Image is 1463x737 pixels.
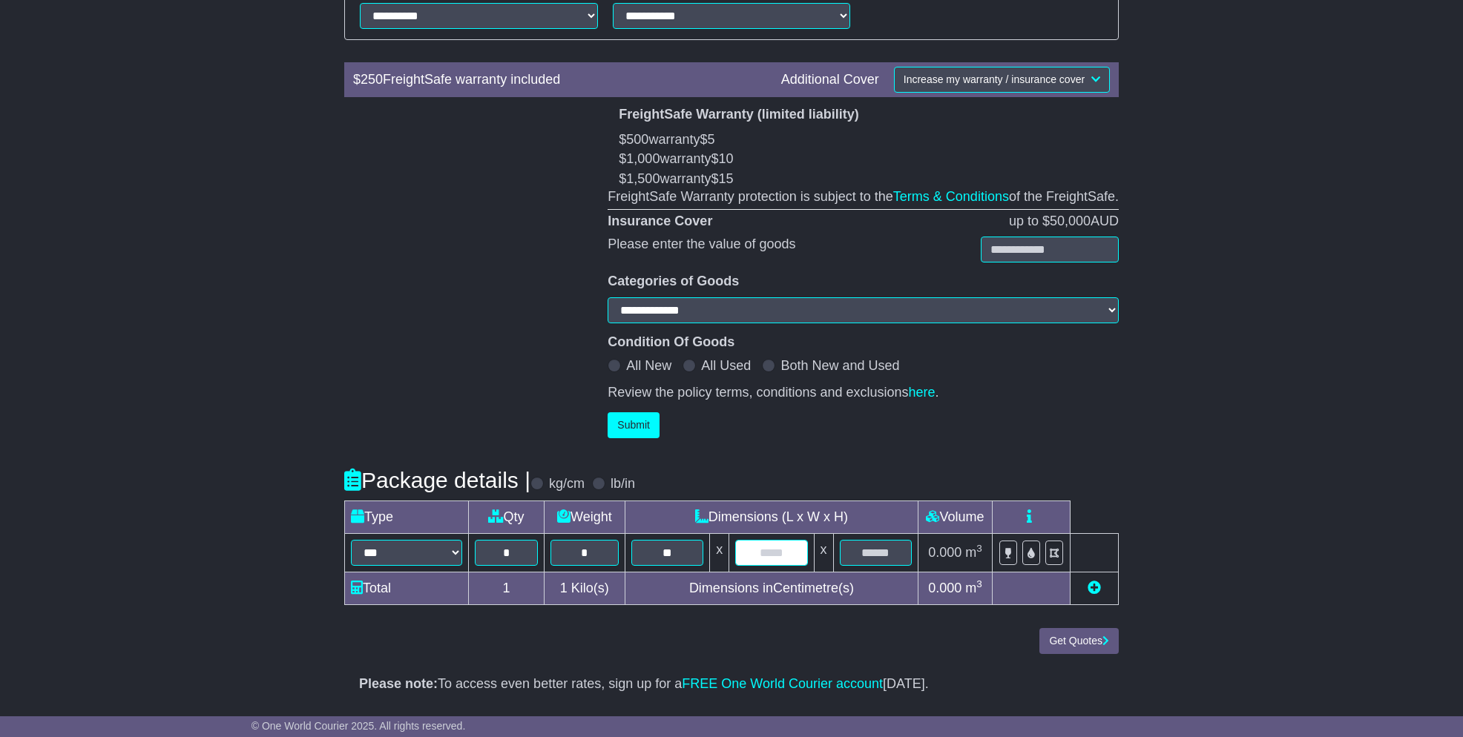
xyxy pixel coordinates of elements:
span: $ [700,132,714,147]
label: kg/cm [549,476,585,492]
td: Type [345,500,469,533]
div: FreightSafe Warranty protection is subject to the of the FreightSafe. [608,189,1119,205]
td: Dimensions (L x W x H) [625,500,918,533]
b: Categories of Goods [608,274,739,288]
span: $ [711,171,733,186]
button: $500warranty$5 [608,130,1119,150]
button: Submit [608,412,660,438]
span: 0.000 [928,581,961,595]
span: m [965,581,982,595]
td: Volume [918,500,992,533]
h4: Package details | [344,468,530,492]
span: 500 [626,132,648,147]
span: 1,500 [626,171,660,186]
span: m [965,545,982,560]
span: 250 [361,72,383,87]
td: Kilo(s) [544,572,625,604]
span: Increase my warranty / insurance cover [904,73,1085,85]
span: 50,000 [1050,214,1091,228]
sup: 3 [976,578,982,589]
span: 5 [707,132,714,147]
td: 1 [469,572,545,604]
sup: 3 [976,543,982,554]
strong: Please note: [359,676,438,691]
div: up to $ AUD [1002,214,1126,230]
span: 1 [560,581,568,595]
button: $1,500warranty$15 [608,169,1119,189]
div: Review the policy terms, conditions and exclusions . [608,385,1119,401]
div: Additional Cover [774,72,887,88]
b: Insurance Cover [608,214,712,228]
a: Add new item [1088,581,1101,595]
b: Condition Of Goods [608,334,734,349]
button: Get Quotes [1039,628,1119,654]
a: FREE One World Courier account [682,676,883,691]
span: 10 [718,151,733,166]
label: lb/in [611,476,635,492]
td: Total [345,572,469,604]
td: Qty [469,500,545,533]
span: © One World Courier 2025. All rights reserved. [251,720,466,732]
a: Terms & Conditions [893,189,1009,204]
label: Both New and Used [780,358,899,374]
b: FreightSafe Warranty (limited liability) [619,107,858,122]
td: Weight [544,500,625,533]
button: $1,000warranty$10 [608,150,1119,170]
span: 15 [718,171,733,186]
td: x [710,533,729,572]
a: here [909,385,936,400]
td: Dimensions in Centimetre(s) [625,572,918,604]
label: All New [626,358,671,374]
button: Increase my warranty / insurance cover [894,67,1110,93]
span: 0.000 [928,545,961,560]
span: $ [711,151,733,166]
p: To access even better rates, sign up for a [DATE]. [359,676,1104,693]
label: All Used [701,358,751,374]
td: x [814,533,833,572]
div: Please enter the value of goods [600,237,973,262]
span: 1,000 [626,151,660,166]
div: $ FreightSafe warranty included [346,72,774,88]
